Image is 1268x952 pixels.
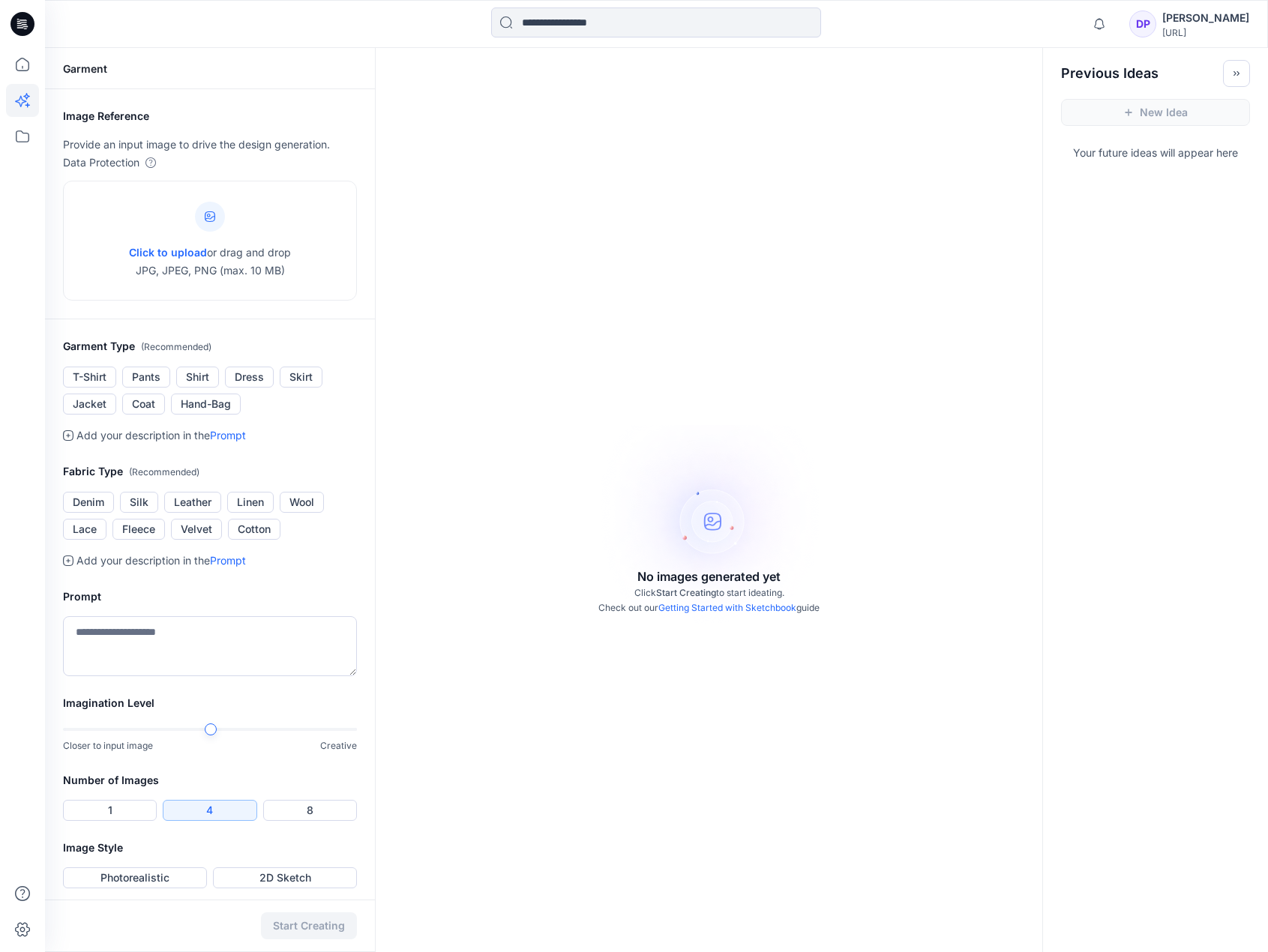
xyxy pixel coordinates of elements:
[1162,27,1249,38] div: [URL]
[280,367,322,388] button: Skirt
[320,738,357,753] p: Creative
[63,771,357,789] h2: Number of Images
[129,244,291,280] p: or drag and drop JPG, JPEG, PNG (max. 10 MB)
[171,519,222,540] button: Velvet
[141,341,211,352] span: ( Recommended )
[656,587,716,598] span: Start Creating
[63,394,116,415] button: Jacket
[112,519,165,540] button: Fleece
[658,602,796,613] a: Getting Started with Sketchbook
[63,154,139,172] p: Data Protection
[63,337,357,356] h2: Garment Type
[1162,9,1249,27] div: [PERSON_NAME]
[263,800,357,821] button: 8
[1129,10,1156,37] div: DP
[1223,60,1250,87] button: Toggle idea bar
[63,738,153,753] p: Closer to input image
[76,552,246,570] p: Add your description in the
[63,588,357,606] h2: Prompt
[63,800,157,821] button: 1
[122,394,165,415] button: Coat
[163,800,256,821] button: 4
[122,367,170,388] button: Pants
[280,492,324,513] button: Wool
[1061,64,1159,82] h2: Previous Ideas
[63,839,357,857] h2: Image Style
[129,466,199,477] span: ( Recommended )
[129,246,207,259] span: Click to upload
[164,492,221,513] button: Leather
[63,519,106,540] button: Lace
[120,492,158,513] button: Silk
[63,107,357,125] h2: Image Reference
[210,429,246,442] a: Prompt
[213,867,357,888] button: 2D Sketch
[228,519,280,540] button: Cotton
[63,463,357,481] h2: Fabric Type
[63,492,114,513] button: Denim
[1043,138,1268,162] p: Your future ideas will appear here
[227,492,274,513] button: Linen
[63,136,357,154] p: Provide an input image to drive the design generation.
[63,694,357,712] h2: Imagination Level
[225,367,274,388] button: Dress
[171,394,241,415] button: Hand-Bag
[598,585,820,615] p: Click to start ideating. Check out our guide
[63,867,207,888] button: Photorealistic
[63,367,116,388] button: T-Shirt
[210,554,246,567] a: Prompt
[176,367,219,388] button: Shirt
[637,567,781,585] p: No images generated yet
[76,427,246,445] p: Add your description in the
